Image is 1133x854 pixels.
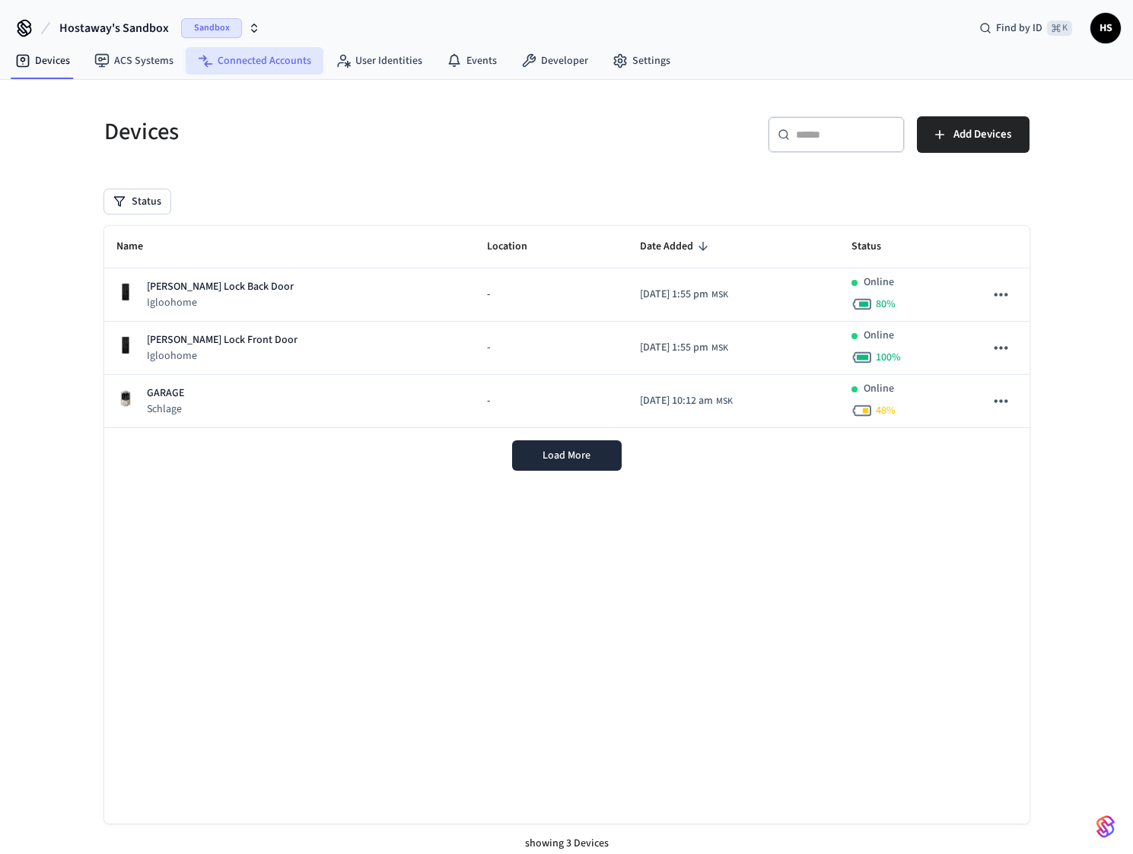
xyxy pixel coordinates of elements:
span: 80 % [876,297,896,312]
span: MSK [711,288,728,302]
p: Online [864,275,894,290]
span: [DATE] 1:55 pm [640,287,708,303]
span: Name [116,235,163,259]
img: igloohome_deadbolt_2e [116,336,135,354]
img: igloohome_deadbolt_2e [116,283,135,301]
div: Europe/Moscow [640,287,728,303]
span: 100 % [876,350,901,365]
span: Status [851,235,901,259]
span: Hostaway's Sandbox [59,19,169,37]
p: Igloohome [147,348,298,364]
a: User Identities [323,47,434,75]
span: HS [1092,14,1119,42]
p: [PERSON_NAME] Lock Back Door [147,279,294,295]
h5: Devices [104,116,558,148]
img: Schlage Sense Smart Deadbolt with Camelot Trim, Front [116,389,135,408]
p: Online [864,381,894,397]
button: Add Devices [917,116,1030,153]
a: Events [434,47,509,75]
button: Load More [512,440,622,471]
p: Schlage [147,402,184,417]
a: Devices [3,47,82,75]
button: Status [104,189,170,214]
span: 48 % [876,403,896,418]
p: Online [864,328,894,344]
div: Europe/Moscow [640,393,733,409]
span: [DATE] 10:12 am [640,393,713,409]
a: ACS Systems [82,47,186,75]
span: MSK [711,341,728,355]
a: Developer [509,47,600,75]
span: ⌘ K [1047,21,1072,36]
span: Load More [543,448,590,463]
a: Settings [600,47,683,75]
span: [DATE] 1:55 pm [640,340,708,356]
div: Europe/Moscow [640,340,728,356]
p: [PERSON_NAME] Lock Front Door [147,332,298,348]
div: Find by ID⌘ K [967,14,1084,42]
span: Location [487,235,547,259]
button: HS [1090,13,1121,43]
span: Date Added [640,235,713,259]
p: GARAGE [147,386,184,402]
span: - [487,340,490,356]
p: Igloohome [147,295,294,310]
span: - [487,287,490,303]
span: Add Devices [953,125,1011,144]
span: Sandbox [181,18,242,38]
span: MSK [716,395,733,408]
span: Find by ID [996,21,1042,36]
a: Connected Accounts [186,47,323,75]
span: - [487,393,490,409]
table: sticky table [104,226,1030,428]
img: SeamLogoGradient.69752ec5.svg [1096,814,1115,839]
